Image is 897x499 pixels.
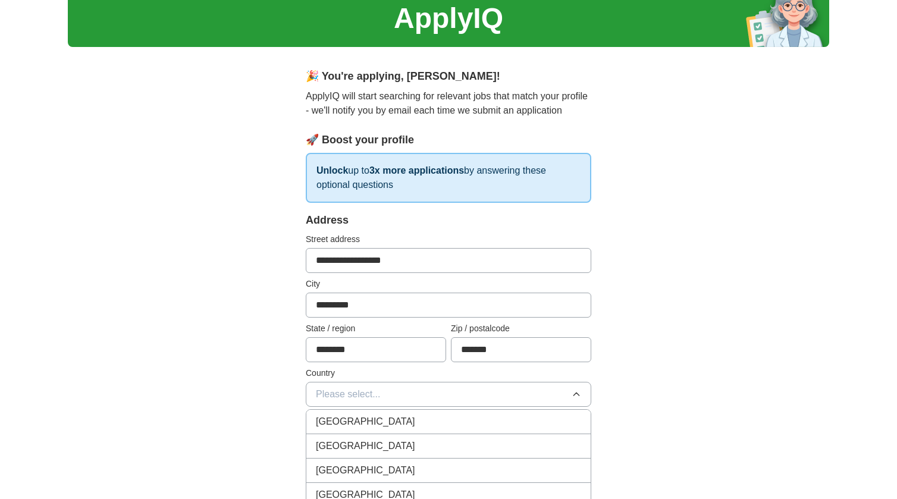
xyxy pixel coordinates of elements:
[306,367,591,379] label: Country
[306,132,591,148] div: 🚀 Boost your profile
[306,322,446,335] label: State / region
[306,68,591,84] div: 🎉 You're applying , [PERSON_NAME] !
[306,89,591,118] p: ApplyIQ will start searching for relevant jobs that match your profile - we'll notify you by emai...
[369,165,464,175] strong: 3x more applications
[316,463,415,478] span: [GEOGRAPHIC_DATA]
[306,382,591,407] button: Please select...
[316,415,415,429] span: [GEOGRAPHIC_DATA]
[306,233,591,246] label: Street address
[316,165,348,175] strong: Unlock
[306,153,591,203] p: up to by answering these optional questions
[316,387,381,401] span: Please select...
[306,278,591,290] label: City
[451,322,591,335] label: Zip / postalcode
[306,212,591,228] div: Address
[316,439,415,453] span: [GEOGRAPHIC_DATA]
